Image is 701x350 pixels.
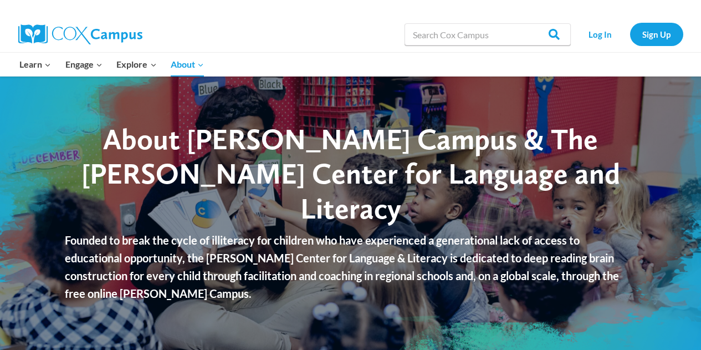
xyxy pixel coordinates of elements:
a: Sign Up [630,23,683,45]
nav: Secondary Navigation [576,23,683,45]
span: Explore [116,57,156,72]
p: Founded to break the cycle of illiteracy for children who have experienced a generational lack of... [65,231,636,302]
nav: Primary Navigation [13,53,211,76]
a: Log In [576,23,625,45]
img: Cox Campus [18,24,142,44]
span: About [171,57,204,72]
span: Learn [19,57,51,72]
span: About [PERSON_NAME] Campus & The [PERSON_NAME] Center for Language and Literacy [81,121,620,226]
input: Search Cox Campus [405,23,571,45]
span: Engage [65,57,103,72]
